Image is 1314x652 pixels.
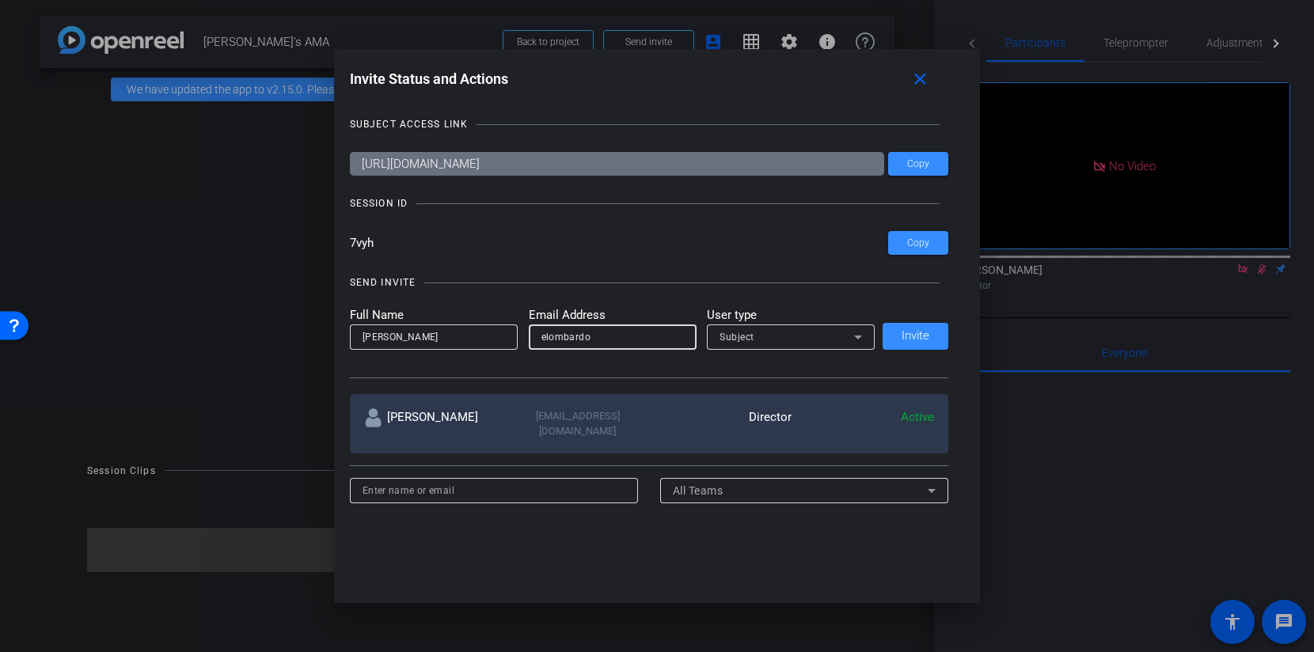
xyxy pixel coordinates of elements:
div: [EMAIL_ADDRESS][DOMAIN_NAME] [507,408,649,439]
div: SESSION ID [350,195,408,211]
openreel-title-line: SEND INVITE [350,275,949,290]
button: Copy [888,152,948,176]
span: Copy [907,158,929,170]
input: Enter Name [363,328,505,347]
openreel-title-line: SESSION ID [350,195,949,211]
div: SUBJECT ACCESS LINK [350,116,468,132]
openreel-title-line: SUBJECT ACCESS LINK [350,116,949,132]
span: All Teams [673,484,723,497]
button: Copy [888,231,948,255]
input: Enter Email [541,328,684,347]
mat-label: Full Name [350,306,518,324]
mat-icon: close [910,70,930,89]
span: Active [901,410,934,424]
span: Copy [907,237,929,249]
div: [PERSON_NAME] [364,408,507,439]
div: Director [649,408,792,439]
div: Invite Status and Actions [350,65,949,93]
mat-label: Email Address [529,306,697,324]
mat-label: User type [707,306,875,324]
div: SEND INVITE [350,275,416,290]
input: Enter name or email [363,481,626,500]
span: Subject [720,332,754,343]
